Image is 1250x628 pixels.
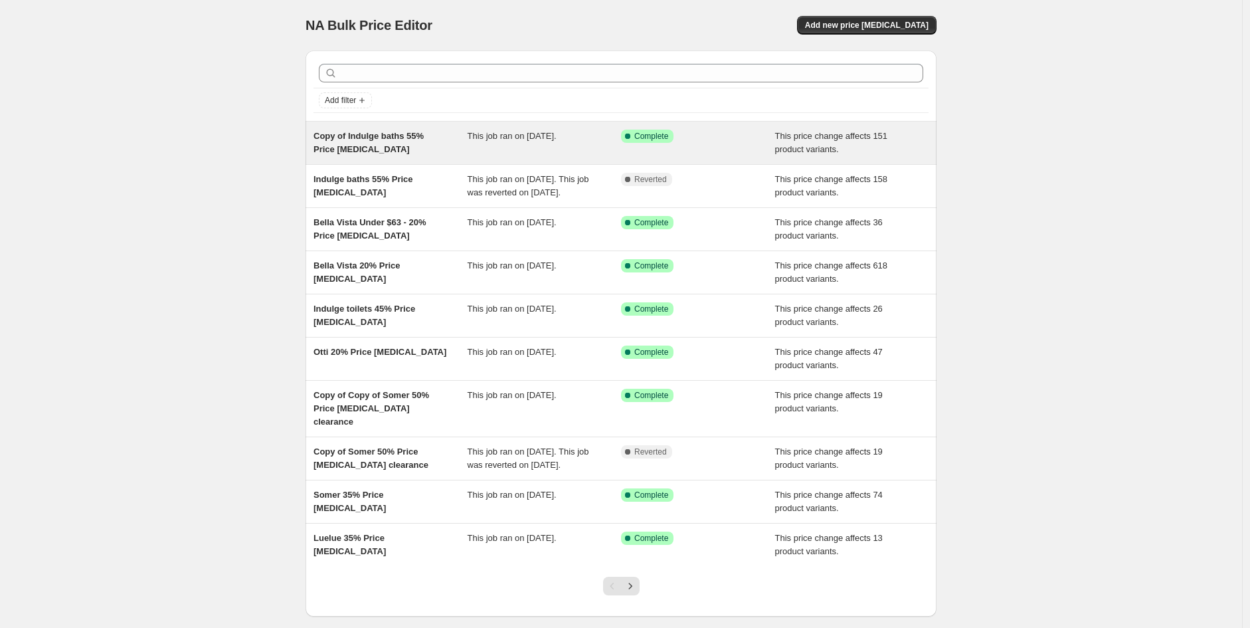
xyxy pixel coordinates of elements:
[313,533,386,556] span: Luelue 35% Price [MEDICAL_DATA]
[634,490,668,500] span: Complete
[775,347,883,370] span: This price change affects 47 product variants.
[468,447,589,470] span: This job ran on [DATE]. This job was reverted on [DATE].
[634,261,668,271] span: Complete
[313,217,426,241] span: Bella Vista Under $63 - 20% Price [MEDICAL_DATA]
[468,304,557,314] span: This job ran on [DATE].
[603,577,640,595] nav: Pagination
[634,174,667,185] span: Reverted
[775,131,888,154] span: This price change affects 151 product variants.
[313,347,446,357] span: Otti 20% Price [MEDICAL_DATA]
[325,95,356,106] span: Add filter
[634,217,668,228] span: Complete
[313,174,413,197] span: Indulge baths 55% Price [MEDICAL_DATA]
[775,217,883,241] span: This price change affects 36 product variants.
[634,533,668,544] span: Complete
[775,490,883,513] span: This price change affects 74 product variants.
[468,490,557,500] span: This job ran on [DATE].
[775,390,883,413] span: This price change affects 19 product variants.
[313,261,401,284] span: Bella Vista 20% Price [MEDICAL_DATA]
[634,347,668,358] span: Complete
[775,533,883,556] span: This price change affects 13 product variants.
[621,577,640,595] button: Next
[797,16,937,35] button: Add new price [MEDICAL_DATA]
[313,490,386,513] span: Somer 35% Price [MEDICAL_DATA]
[634,304,668,314] span: Complete
[313,304,415,327] span: Indulge toilets 45% Price [MEDICAL_DATA]
[468,347,557,357] span: This job ran on [DATE].
[634,390,668,401] span: Complete
[468,261,557,270] span: This job ran on [DATE].
[634,447,667,457] span: Reverted
[468,174,589,197] span: This job ran on [DATE]. This job was reverted on [DATE].
[468,217,557,227] span: This job ran on [DATE].
[634,131,668,142] span: Complete
[313,131,424,154] span: Copy of Indulge baths 55% Price [MEDICAL_DATA]
[805,20,929,31] span: Add new price [MEDICAL_DATA]
[319,92,372,108] button: Add filter
[775,261,888,284] span: This price change affects 618 product variants.
[468,131,557,141] span: This job ran on [DATE].
[313,447,428,470] span: Copy of Somer 50% Price [MEDICAL_DATA] clearance
[775,304,883,327] span: This price change affects 26 product variants.
[468,533,557,543] span: This job ran on [DATE].
[775,447,883,470] span: This price change affects 19 product variants.
[468,390,557,400] span: This job ran on [DATE].
[775,174,888,197] span: This price change affects 158 product variants.
[313,390,429,427] span: Copy of Copy of Somer 50% Price [MEDICAL_DATA] clearance
[306,18,432,33] span: NA Bulk Price Editor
